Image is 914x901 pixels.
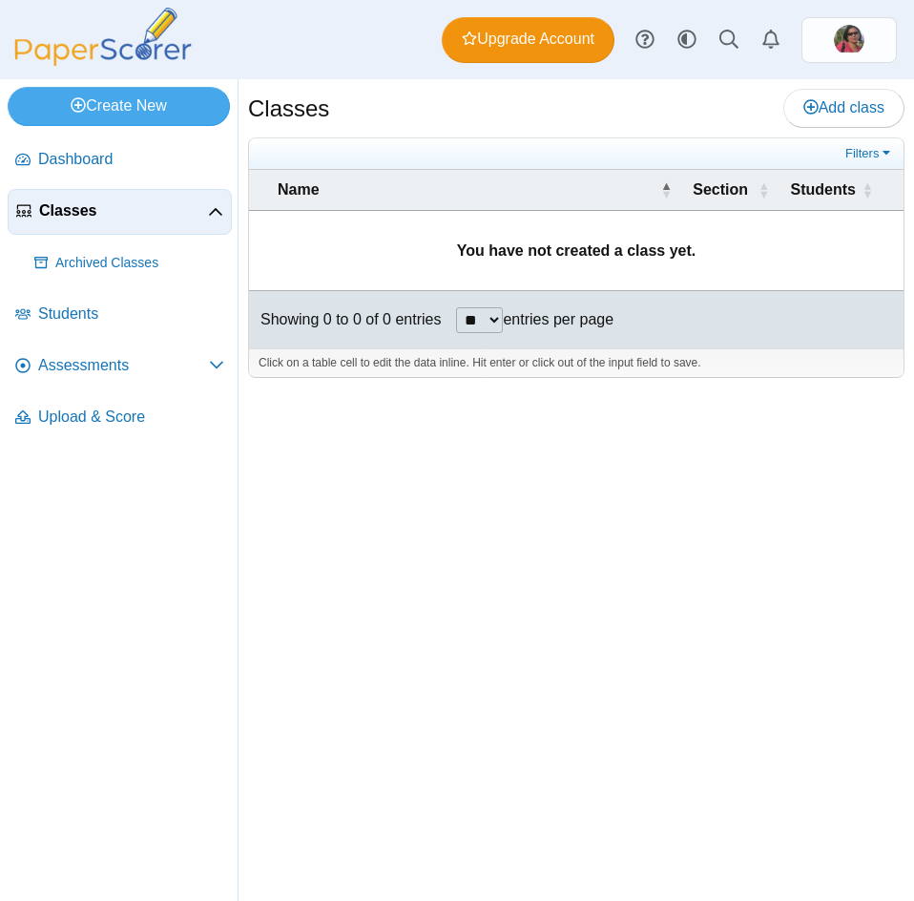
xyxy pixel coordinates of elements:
[8,137,232,183] a: Dashboard
[38,149,224,170] span: Dashboard
[442,17,614,63] a: Upgrade Account
[248,93,329,125] h1: Classes
[462,29,594,50] span: Upgrade Account
[27,241,232,286] a: Archived Classes
[503,311,613,327] label: entries per page
[862,170,873,210] span: Students : Activate to sort
[750,19,792,61] a: Alerts
[660,170,672,210] span: Name : Activate to invert sorting
[8,344,232,389] a: Assessments
[38,304,224,325] span: Students
[8,395,232,441] a: Upload & Score
[38,407,224,428] span: Upload & Score
[55,254,224,273] span: Archived Classes
[791,181,856,198] span: Students
[783,89,904,127] a: Add class
[39,200,208,221] span: Classes
[803,99,884,115] span: Add class
[801,17,897,63] a: ps.e4tKO8fXQUbJRhSn
[841,144,899,163] a: Filters
[8,189,232,235] a: Classes
[758,170,770,210] span: Section : Activate to sort
[8,87,230,125] a: Create New
[834,25,864,55] span: VIRGINIA LOYOLA
[38,355,209,376] span: Assessments
[278,181,320,198] span: Name
[249,348,904,377] div: Click on a table cell to edit the data inline. Hit enter or click out of the input field to save.
[8,52,198,69] a: PaperScorer
[834,25,864,55] img: ps.e4tKO8fXQUbJRhSn
[8,8,198,66] img: PaperScorer
[8,292,232,338] a: Students
[249,291,441,348] div: Showing 0 to 0 of 0 entries
[693,181,748,198] span: Section
[457,242,696,259] b: You have not created a class yet.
